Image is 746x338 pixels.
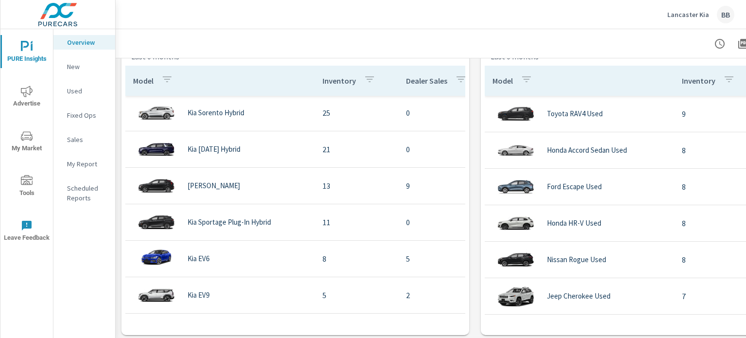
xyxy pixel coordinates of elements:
[187,181,240,190] p: [PERSON_NAME]
[406,107,486,119] p: 0
[67,110,107,120] p: Fixed Ops
[137,208,176,237] img: glamour
[0,29,53,253] div: nav menu
[53,59,115,74] div: New
[3,41,50,65] span: PURE Insights
[496,136,535,165] img: glamour
[137,98,176,127] img: glamour
[187,254,209,263] p: Kia EV6
[53,108,115,123] div: Fixed Ops
[137,135,176,164] img: glamour
[137,244,176,273] img: glamour
[496,209,535,238] img: glamour
[496,245,535,274] img: glamour
[67,86,107,96] p: Used
[187,218,271,227] p: Kia Sportage Plug-In Hybrid
[547,146,627,155] p: Honda Accord Sedan Used
[496,282,535,311] img: glamour
[3,86,50,109] span: Advertise
[406,216,486,228] p: 0
[322,216,390,228] p: 11
[322,143,390,155] p: 21
[53,35,115,50] div: Overview
[496,99,535,128] img: glamour
[547,292,610,301] p: Jeep Cherokee Used
[717,6,734,23] div: BB
[406,253,486,265] p: 5
[187,108,244,117] p: Kia Sorento Hybrid
[67,37,107,47] p: Overview
[137,171,176,200] img: glamour
[406,143,486,155] p: 0
[406,76,447,86] p: Dealer Sales
[137,281,176,310] img: glamour
[682,76,715,86] p: Inventory
[322,253,390,265] p: 8
[67,135,107,144] p: Sales
[187,291,209,300] p: Kia EV9
[53,181,115,205] div: Scheduled Reports
[322,76,356,86] p: Inventory
[322,289,390,301] p: 5
[53,132,115,147] div: Sales
[187,145,240,154] p: Kia [DATE] Hybrid
[547,255,606,264] p: Nissan Rogue Used
[322,107,390,119] p: 25
[667,10,709,19] p: Lancaster Kia
[547,182,602,191] p: Ford Escape Used
[492,76,513,86] p: Model
[67,62,107,71] p: New
[67,183,107,203] p: Scheduled Reports
[496,172,535,201] img: glamour
[547,109,603,118] p: Toyota RAV4 Used
[547,219,601,228] p: Honda HR-V Used
[3,220,50,244] span: Leave Feedback
[53,157,115,171] div: My Report
[67,159,107,169] p: My Report
[133,76,153,86] p: Model
[53,84,115,98] div: Used
[3,130,50,154] span: My Market
[322,180,390,192] p: 13
[406,289,486,301] p: 2
[3,175,50,199] span: Tools
[406,180,486,192] p: 9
